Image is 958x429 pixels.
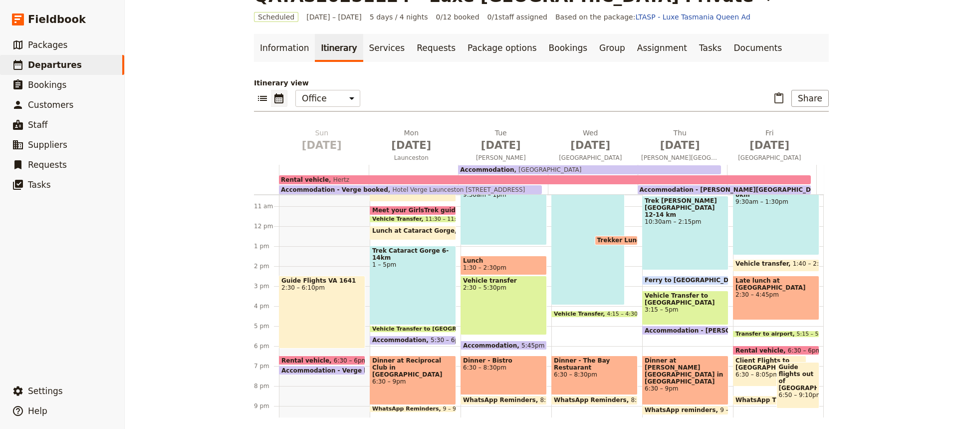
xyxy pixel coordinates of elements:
span: Dinner at [PERSON_NAME][GEOGRAPHIC_DATA] in [GEOGRAPHIC_DATA] [645,357,726,385]
div: Lunch at Cataract Gorge [370,226,456,240]
button: Fri [DATE][GEOGRAPHIC_DATA] [727,128,817,165]
span: Lunch at Cataract Gorge [372,227,459,234]
span: [DATE] [552,138,630,153]
div: Trek Wine Glass Bay 12-14kms9am – 4pm [551,166,625,305]
div: Transfer to airport5:15 – 5:30pm [733,331,819,338]
span: WhatsApp Thank You [735,397,811,404]
div: Vehicle Transfer4:15 – 4:30pm [551,311,638,318]
div: Rental vehicleHertz [279,175,811,184]
a: Documents [727,34,788,62]
h2: Sun [283,128,361,153]
span: Vehicle Transfer to [GEOGRAPHIC_DATA] [372,326,500,332]
span: [DATE] [641,138,719,153]
h2: Mon [373,128,451,153]
div: Vehicle transfer1:40 – 2:20pm [733,259,819,272]
button: Calendar view [271,90,287,107]
div: 11 am [254,202,279,210]
span: Requests [28,160,67,170]
span: Dinner at Reciprocal Club in [GEOGRAPHIC_DATA] [372,357,454,378]
button: Tue [DATE][PERSON_NAME] [458,128,548,165]
span: WhatsApp Reminders [372,406,443,412]
div: Vehicle Transfer to [GEOGRAPHIC_DATA] [370,326,456,333]
div: Accommodation5:30 – 6pm [370,336,456,345]
div: Accommodation - Verge booked [279,366,365,375]
span: Customers [28,100,73,110]
div: WhatsApp Thank You [733,396,806,405]
span: 9 – 9:30pm [720,407,754,414]
button: Share [791,90,829,107]
div: Dinner - Bistro6:30 – 8:30pm [461,356,547,395]
a: Information [254,34,315,62]
span: Vehicle transfer [463,277,544,284]
span: Rental vehicle [281,176,329,183]
span: 5 days / 4 nights [370,12,428,22]
div: 7 pm [254,362,279,370]
span: [DATE] [283,138,361,153]
span: [PERSON_NAME] [458,154,544,162]
span: Based on the package: [555,12,750,22]
div: Guide Flights VA 16412:30 – 6:10pm [279,276,365,349]
span: Bookings [28,80,66,90]
div: Accommodation - Verge bookedHotel Verge Launceston [STREET_ADDRESS] [279,185,542,194]
a: Package options [462,34,542,62]
span: Accommodation - Verge booked [281,367,393,374]
div: Guide flights out of [GEOGRAPHIC_DATA]6:50 – 9:10pm [776,362,820,408]
button: Sun [DATE] [279,128,369,157]
span: [GEOGRAPHIC_DATA] [727,154,813,162]
span: Settings [28,386,63,396]
span: Meet your GirlsTrek guide [372,207,464,214]
span: 5:15 – 5:30pm [796,331,836,337]
div: Trek Cataract Gorge 6-14km1 – 5pm [370,246,456,325]
button: Thu [DATE][PERSON_NAME][GEOGRAPHIC_DATA] [637,128,727,165]
span: 9 – 9:15pm [443,406,474,412]
span: Departures [28,60,82,70]
span: 3:15 – 5pm [645,306,726,313]
span: Accommodation [460,166,514,173]
h2: Fri [731,128,809,153]
a: Services [363,34,411,62]
button: Mon [DATE]Launceston [369,128,459,165]
span: 0 / 1 staff assigned [487,12,547,22]
span: [DATE] [373,138,451,153]
div: 4 pm [254,302,279,310]
div: Late lunch at [GEOGRAPHIC_DATA]2:30 – 4:45pm [733,276,819,320]
div: Client Flights to [GEOGRAPHIC_DATA]6:30 – 8:05pm [733,356,806,387]
p: Itinerary view [254,78,829,88]
span: 11:30 – 11:45am [425,216,472,222]
span: 6:30 – 8:30pm [463,364,544,371]
span: Staff [28,120,48,130]
span: Vehicle Transfer to [GEOGRAPHIC_DATA] [645,292,726,306]
button: Wed [DATE][GEOGRAPHIC_DATA] [548,128,638,165]
span: [GEOGRAPHIC_DATA] [514,166,582,173]
span: 6:50 – 9:10pm [779,392,817,399]
div: 12 pm [254,222,279,230]
span: Trek [PERSON_NAME][GEOGRAPHIC_DATA] 12-14 km [645,197,726,218]
div: Rental vehicle6:30 – 6pm [279,356,365,365]
span: 1:30 – 2:30pm [463,264,506,271]
a: Itinerary [315,34,363,62]
span: Hertz [329,176,349,183]
a: LTASP - Luxe Tasmania Queen Ad [635,13,750,21]
span: Rental vehicle [281,357,334,364]
div: 9 pm [254,402,279,410]
span: 8:30 – 9pm [540,397,574,404]
a: Tasks [693,34,728,62]
span: [DATE] [731,138,809,153]
span: [PERSON_NAME][GEOGRAPHIC_DATA] [637,154,723,162]
span: Dinner - The Bay Restuarant [554,357,635,371]
span: 1:40 – 2:20pm [793,260,836,271]
span: Trekker Lunch [597,237,649,244]
span: Tasks [28,180,51,190]
a: Bookings [543,34,593,62]
div: Vehicle transfer2:30 – 5:30pm [461,276,547,335]
span: 8:30 – 9pm [631,397,665,404]
span: Guide flights out of [GEOGRAPHIC_DATA] [779,364,817,392]
div: Vehicle Transfer to [GEOGRAPHIC_DATA]3:15 – 5pm [642,291,728,325]
span: Dinner - Bistro [463,357,544,364]
div: Accommodation - Verge bookedHotel Verge Launceston [STREET_ADDRESS]Accommodation - [PERSON_NAME][... [279,165,817,194]
h2: Tue [462,128,540,153]
span: Late lunch at [GEOGRAPHIC_DATA] [735,277,817,291]
div: Accommodation - [PERSON_NAME][GEOGRAPHIC_DATA] [638,185,811,194]
span: WhatsApp Reminders [554,397,631,404]
span: Vehicle Transfer [554,311,607,317]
